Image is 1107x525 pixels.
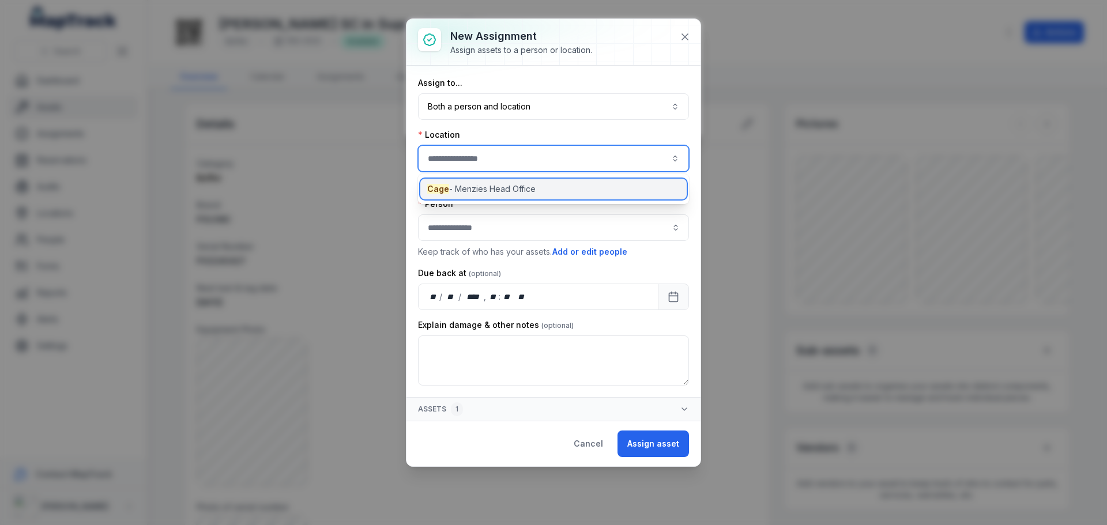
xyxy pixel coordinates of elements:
label: Assign to... [418,77,462,89]
div: day, [428,291,439,303]
div: / [439,291,443,303]
div: hour, [487,291,499,303]
button: Assign asset [617,430,689,457]
div: month, [443,291,459,303]
div: Assign assets to a person or location. [450,44,592,56]
button: Assets1 [406,398,701,421]
span: Assets [418,402,463,416]
label: Explain damage & other notes [418,319,574,331]
label: Person [418,198,453,210]
div: : [499,291,502,303]
div: / [458,291,462,303]
button: Both a person and location [418,93,689,120]
button: Cancel [564,430,613,457]
button: Calendar [658,284,689,310]
span: - Menzies Head Office [427,183,536,195]
button: Add or edit people [552,245,628,258]
div: 1 [451,402,463,416]
div: , [484,291,487,303]
input: assignment-add:person-label [418,214,689,241]
div: am/pm, [515,291,528,303]
div: year, [462,291,484,303]
p: Keep track of who has your assets. [418,245,689,258]
h3: New assignment [450,28,592,44]
label: Due back at [418,267,501,279]
div: minute, [502,291,513,303]
span: Cage [427,184,449,194]
label: Location [418,129,460,141]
